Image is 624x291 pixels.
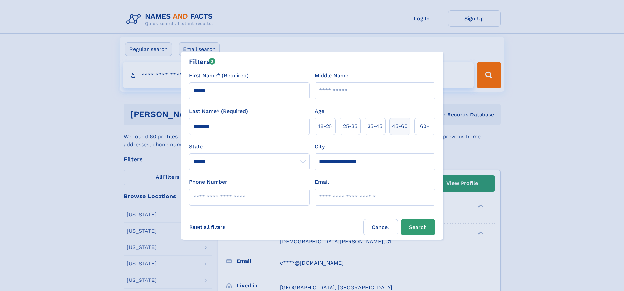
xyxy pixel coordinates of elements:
span: 60+ [420,122,430,130]
label: Cancel [363,219,398,235]
label: State [189,143,310,151]
span: 18‑25 [318,122,332,130]
span: 25‑35 [343,122,357,130]
label: First Name* (Required) [189,72,249,80]
label: City [315,143,325,151]
label: Age [315,107,324,115]
div: Filters [189,57,216,67]
button: Search [401,219,435,235]
label: Last Name* (Required) [189,107,248,115]
label: Reset all filters [185,219,229,235]
label: Middle Name [315,72,348,80]
span: 45‑60 [392,122,407,130]
label: Email [315,178,329,186]
span: 35‑45 [368,122,382,130]
label: Phone Number [189,178,227,186]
